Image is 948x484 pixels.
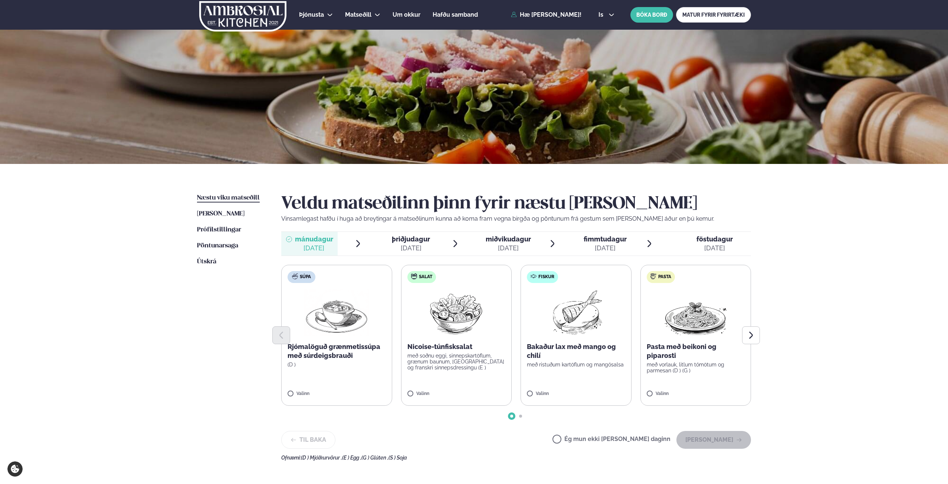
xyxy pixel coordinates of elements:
button: is [593,12,620,18]
span: Útskrá [197,259,216,265]
h2: Veldu matseðilinn þinn fyrir næstu [PERSON_NAME] [281,194,751,214]
img: Soup.png [304,289,369,336]
div: [DATE] [295,244,333,253]
span: Go to slide 2 [519,415,522,418]
a: Hafðu samband [433,10,478,19]
img: pasta.svg [650,273,656,279]
img: Spagetti.png [663,289,728,336]
img: Fish.png [543,289,609,336]
span: Salat [419,274,432,280]
span: þriðjudagur [392,235,430,243]
a: Um okkur [393,10,420,19]
img: Salad.png [423,289,489,336]
button: [PERSON_NAME] [676,431,751,449]
span: mánudagur [295,235,333,243]
span: miðvikudagur [486,235,531,243]
span: Pasta [658,274,671,280]
img: logo [199,1,287,32]
span: Prófílstillingar [197,227,241,233]
a: Matseðill [345,10,371,19]
span: Pöntunarsaga [197,243,238,249]
img: fish.svg [531,273,537,279]
div: [DATE] [392,244,430,253]
span: is [598,12,606,18]
span: [PERSON_NAME] [197,211,245,217]
span: fimmtudagur [584,235,627,243]
span: (E ) Egg , [342,455,361,461]
div: [DATE] [486,244,531,253]
div: Ofnæmi: [281,455,751,461]
a: Hæ [PERSON_NAME]! [511,11,581,18]
p: Vinsamlegast hafðu í huga að breytingar á matseðlinum kunna að koma fram vegna birgða og pöntunum... [281,214,751,223]
a: Næstu viku matseðill [197,194,260,203]
span: Matseðill [345,11,371,18]
a: Prófílstillingar [197,225,241,234]
span: Næstu viku matseðill [197,195,260,201]
span: Þjónusta [299,11,324,18]
span: Fiskur [538,274,554,280]
a: Cookie settings [7,461,23,477]
span: Súpa [300,274,311,280]
div: [DATE] [696,244,733,253]
button: Previous slide [272,326,290,344]
a: Þjónusta [299,10,324,19]
p: Rjómalöguð grænmetissúpa með súrdeigsbrauði [288,342,386,360]
a: Pöntunarsaga [197,241,238,250]
span: Um okkur [393,11,420,18]
button: Til baka [281,431,335,449]
p: Nicoise-túnfisksalat [407,342,506,351]
a: MATUR FYRIR FYRIRTÆKI [676,7,751,23]
a: [PERSON_NAME] [197,210,245,218]
button: Next slide [742,326,760,344]
img: salad.svg [411,273,417,279]
p: með ristuðum kartöflum og mangósalsa [527,362,625,368]
span: föstudagur [696,235,733,243]
p: með soðnu eggi, sinnepskartöflum, grænum baunum, [GEOGRAPHIC_DATA] og franskri sinnepsdressingu (E ) [407,353,506,371]
span: (S ) Soja [388,455,407,461]
img: soup.svg [292,273,298,279]
p: með vorlauk, litlum tómötum og parmesan (D ) (G ) [647,362,745,373]
span: Go to slide 1 [510,415,513,418]
p: Bakaður lax með mango og chilí [527,342,625,360]
p: Pasta með beikoni og piparosti [647,342,745,360]
span: (G ) Glúten , [361,455,388,461]
div: [DATE] [584,244,627,253]
p: (D ) [288,362,386,368]
a: Útskrá [197,257,216,266]
span: (D ) Mjólkurvörur , [301,455,342,461]
span: Hafðu samband [433,11,478,18]
button: BÓKA BORÐ [630,7,673,23]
